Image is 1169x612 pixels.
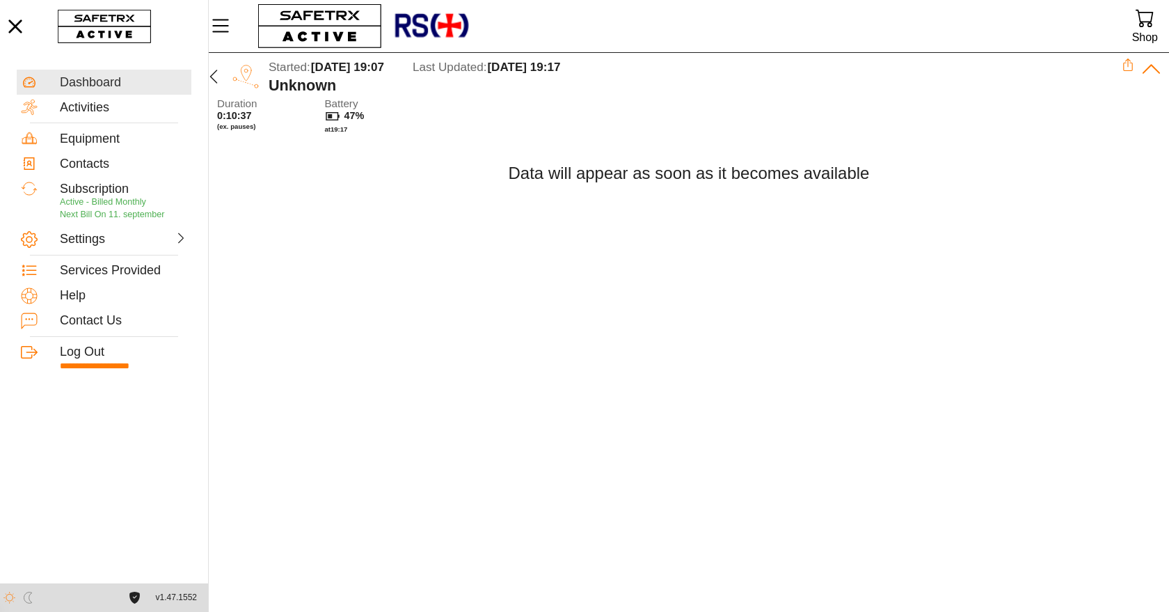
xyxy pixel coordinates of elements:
[3,592,15,604] img: ModeLight.svg
[60,232,121,247] div: Settings
[148,586,205,609] button: v1.47.1552
[60,132,187,147] div: Equipment
[324,125,347,133] span: at 19:17
[413,61,486,74] span: Last Updated:
[1132,28,1158,47] div: Shop
[269,61,310,74] span: Started:
[202,58,225,95] button: Back
[60,345,187,360] div: Log Out
[311,61,384,74] span: [DATE] 19:07
[60,263,187,278] div: Services Provided
[22,592,34,604] img: ModeDark.svg
[217,110,252,121] span: 0:10:37
[125,592,144,604] a: License Agreement
[60,288,187,304] div: Help
[60,313,187,329] div: Contact Us
[230,61,262,93] img: TRIP.svg
[60,75,187,91] div: Dashboard
[393,3,470,49] img: RescueLogo.png
[509,164,870,182] span: Data will appear as soon as it becomes available
[60,210,165,219] span: Next Bill On 11. september
[60,100,187,116] div: Activities
[217,123,306,131] span: (ex. pauses)
[21,99,38,116] img: Activities.svg
[487,61,560,74] span: [DATE] 19:17
[60,182,187,197] div: Subscription
[324,98,413,110] span: Battery
[21,180,38,197] img: Subscription.svg
[269,77,1122,95] div: Unknown
[21,313,38,329] img: ContactUs.svg
[344,110,364,121] span: 47%
[156,590,197,605] span: v1.47.1552
[21,130,38,147] img: Equipment.svg
[21,288,38,304] img: Help.svg
[60,197,146,207] span: Active - Billed Monthly
[209,11,244,40] button: Menu
[60,157,187,172] div: Contacts
[217,98,306,110] span: Duration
